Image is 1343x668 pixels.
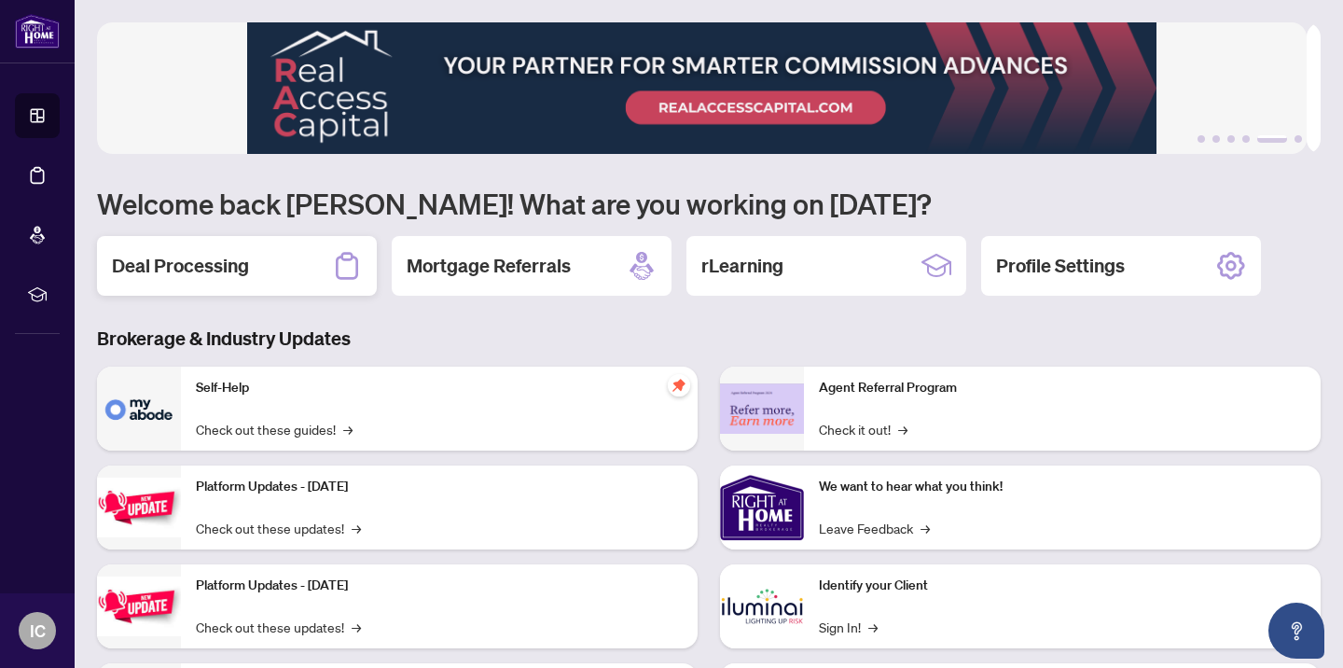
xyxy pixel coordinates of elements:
[15,14,60,49] img: logo
[1257,135,1287,143] button: 5
[720,466,804,550] img: We want to hear what you think!
[701,253,783,279] h2: rLearning
[30,618,46,644] span: IC
[196,477,683,497] p: Platform Updates - [DATE]
[196,378,683,398] p: Self-Help
[1227,135,1235,143] button: 3
[898,419,907,439] span: →
[668,374,690,397] span: pushpin
[1295,135,1302,143] button: 6
[97,478,181,536] img: Platform Updates - July 21, 2025
[1242,135,1250,143] button: 4
[97,577,181,635] img: Platform Updates - July 8, 2025
[1198,135,1205,143] button: 1
[97,186,1321,221] h1: Welcome back [PERSON_NAME]! What are you working on [DATE]?
[819,419,907,439] a: Check it out!→
[97,326,1321,352] h3: Brokerage & Industry Updates
[819,617,878,637] a: Sign In!→
[996,253,1125,279] h2: Profile Settings
[407,253,571,279] h2: Mortgage Referrals
[352,518,361,538] span: →
[720,383,804,435] img: Agent Referral Program
[112,253,249,279] h2: Deal Processing
[720,564,804,648] img: Identify your Client
[196,617,361,637] a: Check out these updates!→
[819,378,1306,398] p: Agent Referral Program
[1268,603,1324,659] button: Open asap
[196,518,361,538] a: Check out these updates!→
[819,576,1306,596] p: Identify your Client
[343,419,353,439] span: →
[868,617,878,637] span: →
[97,367,181,451] img: Self-Help
[196,576,683,596] p: Platform Updates - [DATE]
[97,22,1307,154] img: Slide 4
[921,518,930,538] span: →
[352,617,361,637] span: →
[1212,135,1220,143] button: 2
[196,419,353,439] a: Check out these guides!→
[819,518,930,538] a: Leave Feedback→
[819,477,1306,497] p: We want to hear what you think!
